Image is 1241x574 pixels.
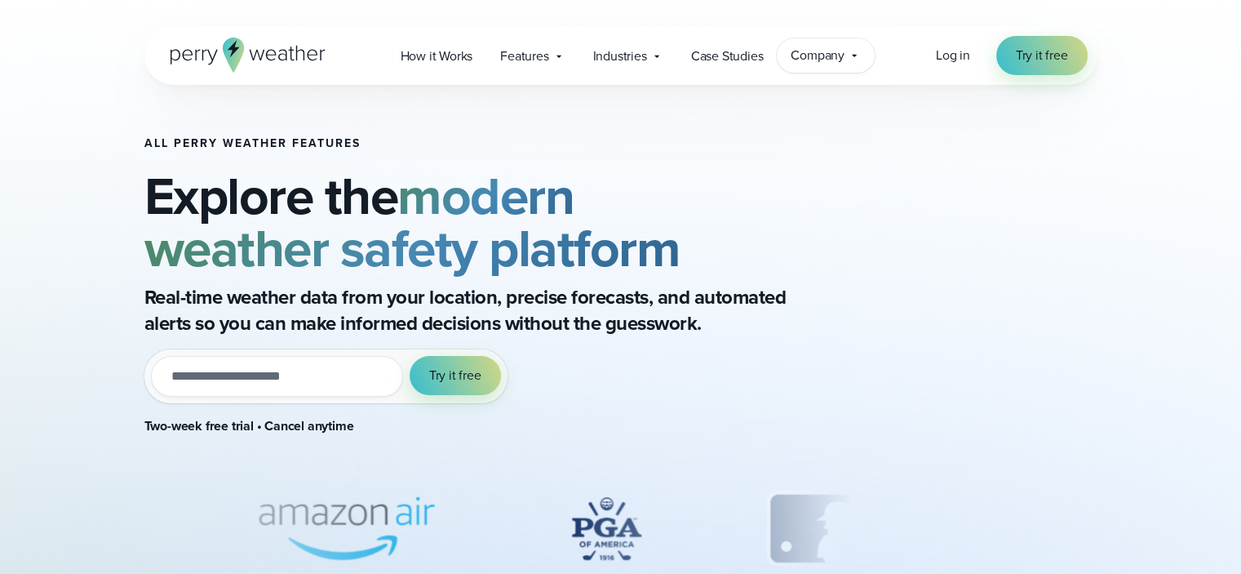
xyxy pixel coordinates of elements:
span: Case Studies [691,47,764,66]
div: 4 of 8 [231,488,463,570]
img: Amazon-Air.svg [231,488,463,570]
span: Company [791,46,844,65]
p: Real-time weather data from your location, precise forecasts, and automated alerts so you can mak... [144,284,797,336]
h1: All Perry Weather Features [144,137,853,150]
a: Log in [936,46,970,65]
div: 6 of 8 [750,488,922,570]
h2: Explore the [144,170,853,274]
div: 5 of 8 [541,488,671,570]
span: Try it free [1016,46,1068,65]
a: How it Works [387,39,487,73]
span: Features [500,47,548,66]
img: %E2%9C%85-SEC.svg [27,488,153,570]
img: PGA.svg [541,488,671,570]
strong: modern weather safety platform [144,158,680,287]
strong: Two-week free trial • Cancel anytime [144,416,354,435]
div: 3 of 8 [27,488,153,570]
span: How it Works [401,47,473,66]
button: Try it free [410,356,501,395]
span: Industries [593,47,647,66]
span: Try it free [429,366,481,385]
img: MLB.svg [750,488,922,570]
span: Log in [936,46,970,65]
a: Try it free [996,36,1088,75]
a: Case Studies [677,39,778,73]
